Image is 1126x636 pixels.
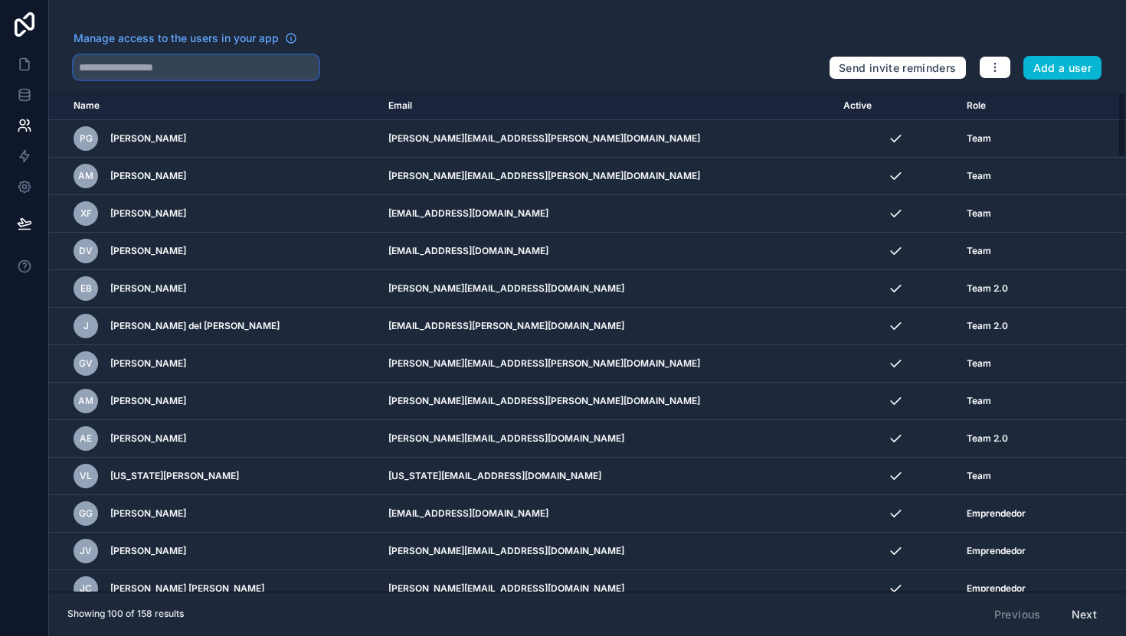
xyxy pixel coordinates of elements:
span: AM [78,395,93,407]
span: [PERSON_NAME] [110,132,186,145]
span: Team [967,170,991,182]
span: J [83,320,89,332]
span: Manage access to the users in your app [74,31,279,46]
span: EB [80,282,92,295]
span: DV [79,245,93,257]
span: JV [80,545,92,557]
span: Team [967,132,991,145]
td: [EMAIL_ADDRESS][PERSON_NAME][DOMAIN_NAME] [379,308,834,345]
span: [PERSON_NAME] [110,545,186,557]
span: Team 2.0 [967,432,1008,445]
td: [PERSON_NAME][EMAIL_ADDRESS][PERSON_NAME][DOMAIN_NAME] [379,383,834,420]
span: Team [967,245,991,257]
span: Team [967,470,991,482]
span: [PERSON_NAME] [110,245,186,257]
span: Emprendedor [967,545,1026,557]
button: Next [1061,602,1108,628]
td: [PERSON_NAME][EMAIL_ADDRESS][DOMAIN_NAME] [379,533,834,570]
span: GG [79,507,93,520]
div: scrollable content [49,92,1126,592]
td: [PERSON_NAME][EMAIL_ADDRESS][PERSON_NAME][DOMAIN_NAME] [379,345,834,383]
th: Active [834,92,957,120]
button: Send invite reminders [829,56,966,80]
td: [EMAIL_ADDRESS][DOMAIN_NAME] [379,195,834,233]
td: [PERSON_NAME][EMAIL_ADDRESS][DOMAIN_NAME] [379,570,834,608]
th: Role [957,92,1080,120]
th: Name [49,92,379,120]
span: [PERSON_NAME] del [PERSON_NAME] [110,320,280,332]
span: AM [78,170,93,182]
span: [PERSON_NAME] [110,170,186,182]
td: [PERSON_NAME][EMAIL_ADDRESS][PERSON_NAME][DOMAIN_NAME] [379,120,834,158]
button: Add a user [1023,56,1102,80]
span: [PERSON_NAME] [110,395,186,407]
span: [PERSON_NAME] [110,432,186,445]
td: [EMAIL_ADDRESS][DOMAIN_NAME] [379,233,834,270]
span: Showing 100 of 158 results [67,608,184,620]
span: XF [80,207,92,220]
span: [PERSON_NAME] [110,282,186,295]
th: Email [379,92,834,120]
span: Team 2.0 [967,282,1008,295]
span: Team [967,395,991,407]
span: Team [967,357,991,370]
a: Manage access to the users in your app [74,31,297,46]
span: [PERSON_NAME] [110,507,186,520]
span: PG [80,132,93,145]
span: Team 2.0 [967,320,1008,332]
span: Emprendedor [967,507,1026,520]
span: JC [80,582,92,595]
span: VL [80,470,92,482]
span: [PERSON_NAME] [PERSON_NAME] [110,582,264,595]
td: [US_STATE][EMAIL_ADDRESS][DOMAIN_NAME] [379,458,834,495]
span: GV [79,357,93,370]
td: [PERSON_NAME][EMAIL_ADDRESS][PERSON_NAME][DOMAIN_NAME] [379,158,834,195]
td: [PERSON_NAME][EMAIL_ADDRESS][DOMAIN_NAME] [379,270,834,308]
span: [US_STATE][PERSON_NAME] [110,470,239,482]
span: Team [967,207,991,220]
span: AE [80,432,92,445]
td: [EMAIL_ADDRESS][DOMAIN_NAME] [379,495,834,533]
span: [PERSON_NAME] [110,207,186,220]
span: [PERSON_NAME] [110,357,186,370]
span: Emprendedor [967,582,1026,595]
td: [PERSON_NAME][EMAIL_ADDRESS][DOMAIN_NAME] [379,420,834,458]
